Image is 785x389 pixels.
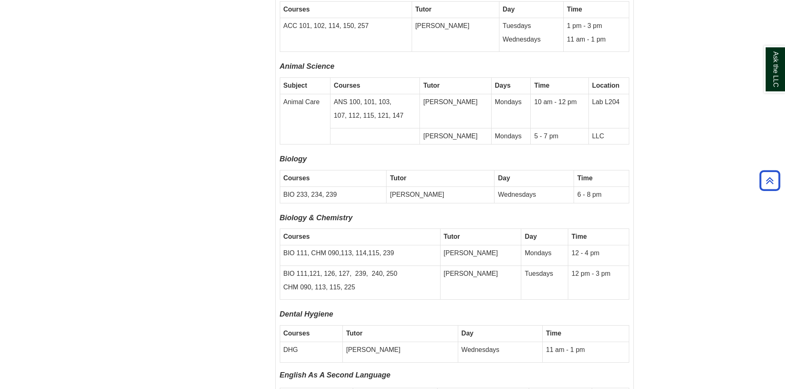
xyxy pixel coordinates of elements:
[390,175,406,182] strong: Tutor
[574,186,629,203] td: 6 - 8 pm
[462,330,473,337] strong: Day
[412,18,499,52] td: [PERSON_NAME]
[531,128,588,144] td: 5 - 7 pm
[495,82,511,89] b: Days
[462,345,539,355] p: Wednesdays
[525,233,537,240] strong: Day
[491,128,531,144] td: Mondays
[280,62,335,70] i: Animal Science
[525,249,565,258] p: Mondays
[280,245,440,266] td: BIO 111, CHM 090,113, 114,115, 239
[284,330,310,337] strong: Courses
[503,21,560,31] p: Tuesdays
[503,6,515,13] strong: Day
[284,82,307,89] strong: Subject
[572,249,625,258] p: 12 - 4 pm
[420,128,491,144] td: [PERSON_NAME]
[284,269,437,279] p: BIO 111,121, 126, 127, 239, 240, 250
[577,175,593,182] strong: Time
[280,342,342,362] td: DHG
[567,21,626,31] p: 1 pm - 3 pm
[284,6,310,13] strong: Courses
[494,186,574,203] td: Wednesdays
[334,98,416,107] p: ANS 100, 101, 103,
[280,310,333,318] i: Dental Hygiene
[280,155,307,163] font: Biology
[491,94,531,128] td: Mondays
[546,345,625,355] p: 11 am - 1 pm
[567,6,582,13] strong: Time
[346,345,455,355] p: [PERSON_NAME]
[592,98,626,107] p: Lab L204
[334,111,416,121] p: 107, 112, 115, 121, 147
[284,175,310,182] strong: Courses
[280,18,412,52] td: ACC 101, 102, 114, 150, 257
[546,330,561,337] strong: Time
[284,233,310,240] strong: Courses
[503,35,560,44] p: Wednesdays
[444,249,518,258] p: [PERSON_NAME]
[387,186,494,203] td: [PERSON_NAME]
[415,6,432,13] strong: Tutor
[498,175,510,182] strong: Day
[757,175,783,186] a: Back to Top
[284,283,437,292] p: CHM 090, 113, 115, 225
[280,186,387,203] td: BIO 233, 234, 239
[444,233,460,240] strong: Tutor
[572,233,587,240] strong: Time
[531,94,588,128] td: 10 am - 12 pm
[280,371,391,379] span: English As A Second Language
[534,82,549,89] strong: Time
[592,82,620,89] b: Location
[588,128,629,144] td: LLC
[423,82,440,89] strong: Tutor
[521,266,568,300] td: Tuesdays
[346,330,363,337] strong: Tutor
[567,35,626,44] p: 11 am - 1 pm
[280,94,330,144] td: Animal Care
[440,266,521,300] td: [PERSON_NAME]
[568,266,629,300] td: 12 pm - 3 pm
[334,82,360,89] strong: Courses
[280,214,353,222] font: Biology & Chemistry
[420,94,491,128] td: [PERSON_NAME]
